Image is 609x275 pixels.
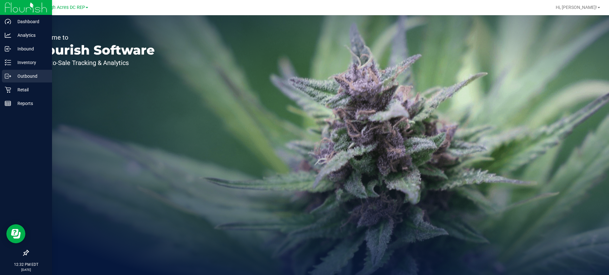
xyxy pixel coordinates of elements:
p: Reports [11,100,49,107]
inline-svg: Retail [5,87,11,93]
p: Analytics [11,31,49,39]
p: Inbound [11,45,49,53]
iframe: Resource center [6,224,25,243]
span: Hi, [PERSON_NAME]! [556,5,597,10]
p: Dashboard [11,18,49,25]
inline-svg: Reports [5,100,11,107]
inline-svg: Inventory [5,59,11,66]
p: Flourish Software [34,44,155,56]
p: [DATE] [3,267,49,272]
inline-svg: Outbound [5,73,11,79]
p: Inventory [11,59,49,66]
inline-svg: Inbound [5,46,11,52]
p: Retail [11,86,49,94]
p: Seed-to-Sale Tracking & Analytics [34,60,155,66]
p: Outbound [11,72,49,80]
inline-svg: Dashboard [5,18,11,25]
p: Welcome to [34,34,155,41]
span: Lehigh Acres DC REP [42,5,85,10]
inline-svg: Analytics [5,32,11,38]
p: 12:32 PM EDT [3,262,49,267]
